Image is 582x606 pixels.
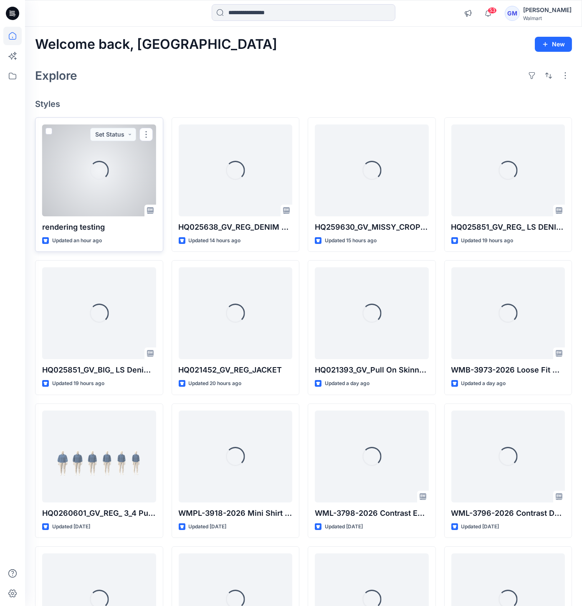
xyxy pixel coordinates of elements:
p: Updated a day ago [461,379,506,388]
p: Updated [DATE] [325,522,363,531]
p: HQ025851_GV_BIG_ LS Denim Shirt [42,364,156,376]
p: HQ025638_GV_REG_DENIM BUTTON UP SHIRT [179,221,293,233]
span: 53 [488,7,497,14]
p: Updated 20 hours ago [189,379,242,388]
p: WMPL-3918-2026 Mini Shirt Dress [179,507,293,519]
p: HQ021393_GV_Pull On Skinny Jegging [315,364,429,376]
p: HQ021452_GV_REG_JACKET [179,364,293,376]
button: New [535,37,572,52]
p: Updated 14 hours ago [189,236,241,245]
p: Updated 15 hours ago [325,236,377,245]
a: HQ0260601_GV_REG_ 3_4 Puff Sleeve Shirt [42,411,156,502]
div: Walmart [523,15,572,21]
p: WMB-3973-2026 Loose Fit Denim-Test [451,364,565,376]
h2: Welcome back, [GEOGRAPHIC_DATA] [35,37,277,52]
h4: Styles [35,99,572,109]
div: GM [505,6,520,21]
p: HQ0260601_GV_REG_ 3_4 Puff Sleeve Shirt [42,507,156,519]
p: Updated an hour ago [52,236,102,245]
p: Updated [DATE] [52,522,90,531]
p: Updated 19 hours ago [52,379,104,388]
p: Updated a day ago [325,379,369,388]
div: [PERSON_NAME] [523,5,572,15]
p: Updated [DATE] [189,522,227,531]
p: WML-3796-2026 Contrast Denim Pant [451,507,565,519]
p: WML-3798-2026 Contrast Ecru Shorts [315,507,429,519]
h2: Explore [35,69,77,82]
p: HQ025851_GV_REG_ LS DENIM SHIRT [451,221,565,233]
p: Updated [DATE] [461,522,499,531]
p: rendering testing [42,221,156,233]
p: HQ259630_GV_MISSY_CROPPED BUTTON DOWN [315,221,429,233]
p: Updated 19 hours ago [461,236,514,245]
